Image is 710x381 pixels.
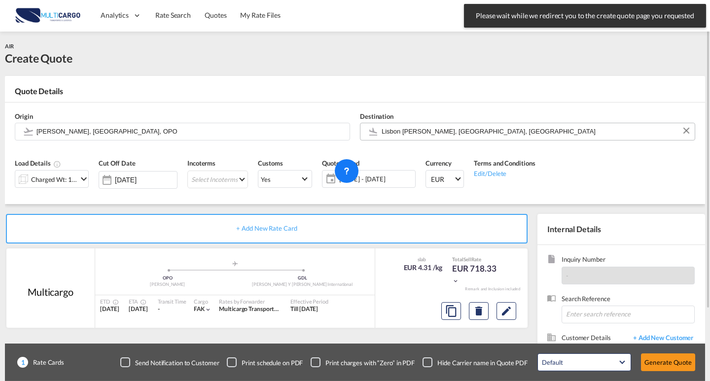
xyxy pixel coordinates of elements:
div: Multicargo [28,285,73,299]
span: Customer Details [562,333,628,345]
span: Sell [463,256,471,262]
div: EUR 718.33 [452,263,501,286]
div: [PERSON_NAME] [100,281,235,288]
md-icon: Chargeable Weight [53,160,61,168]
span: Cut Off Date [99,159,136,167]
div: Quote Details [5,86,705,102]
div: OPO [100,275,235,281]
md-checkbox: Checkbox No Ink [311,357,415,367]
div: Remark and Inclusion included [458,286,528,292]
span: Quote Period [322,159,359,167]
md-select: Select Incoterms [187,171,248,188]
span: Search Reference [562,294,695,306]
md-select: Select Currency: € EUREuro [426,170,464,188]
md-icon: icon-calendar [322,173,334,185]
md-icon: Estimated Time Of Arrival [138,299,143,305]
span: Multicargo Transportes e Logistica [219,305,307,312]
span: Quotes [205,11,226,19]
span: Currency [426,159,451,167]
div: Print schedule on PDF [242,358,303,367]
span: Analytics [101,10,129,20]
input: Select [115,176,177,184]
span: My Rate Files [240,11,281,19]
img: 82db67801a5411eeacfdbd8acfa81e61.png [15,4,81,27]
md-checkbox: Checkbox No Ink [120,357,219,367]
div: ETD [100,298,119,305]
div: Total Rate [452,256,501,263]
input: Search by Door/Airport [36,123,345,140]
span: Incoterms [187,159,215,167]
div: GDL [235,275,370,281]
div: Transit Time [158,298,186,305]
span: EUR [431,174,454,184]
div: Edit/Delete [474,168,535,178]
button: Delete [469,302,489,320]
div: ETA [129,298,147,305]
div: Print charges with “Zero” in PDF [325,358,415,367]
span: [DATE] [129,305,147,312]
div: Charged Wt: 166.67 KG [31,173,77,186]
md-icon: assets/icons/custom/copyQuote.svg [445,305,457,317]
span: Destination [360,112,393,120]
div: Hide Carrier name in Quote PDF [437,358,528,367]
span: Rate Search [155,11,191,19]
span: FAK [194,305,205,312]
div: [PERSON_NAME] Y [PERSON_NAME] International [235,281,370,288]
md-input-container: Francisco de Sá Carneiro, Porto, OPO [15,123,350,140]
md-checkbox: Checkbox No Ink [423,357,528,367]
md-input-container: Lisbon Portela, Lisbon, LIS [360,123,695,140]
span: + Add New Rate Card [236,224,297,232]
md-icon: icon-chevron-down [452,277,459,284]
div: Yes [261,175,271,183]
div: Internal Details [537,214,705,244]
span: Till [DATE] [290,305,318,312]
span: Origin [15,112,33,120]
button: Copy [441,302,461,320]
input: Enter search reference [562,306,695,323]
div: Default [542,358,563,366]
input: Search by Door/Airport [382,123,690,140]
span: Terms and Conditions [474,159,535,167]
span: 1 [17,357,28,368]
span: Load Details [15,159,61,167]
span: Rate Cards [28,358,64,367]
md-icon: assets/icons/custom/roll-o-plane.svg [229,261,241,266]
div: Send Notification to Customer [135,358,219,367]
div: - [158,305,186,313]
div: Till 12 Oct 2025 [290,305,318,313]
md-icon: Estimated Time Of Departure [110,299,116,305]
div: Multicargo Transportes e Logistica [219,305,281,313]
span: [DATE] - [DATE] [337,172,415,186]
span: [DATE] - [DATE] [339,174,413,183]
div: Cargo [194,298,212,305]
div: Create Quote [5,50,72,66]
span: AIR [5,43,14,49]
span: - [566,272,568,279]
div: Charged Wt: 166.67 KGicon-chevron-down [15,170,89,188]
md-icon: icon-chevron-down [78,173,90,185]
div: Effective Period [290,298,328,305]
md-icon: icon-chevron-down [205,306,212,313]
md-select: Select Customs: Yes [258,170,312,188]
span: Please wait while we redirect you to the create quote page you requested [473,11,697,21]
span: Customs [258,159,283,167]
span: Inquiry Number [562,255,695,266]
button: Clear Input [679,123,694,138]
md-checkbox: Checkbox No Ink [227,357,303,367]
span: + Add New Customer [628,333,695,345]
button: Edit [497,302,516,320]
div: Rates by Forwarder [219,298,281,305]
button: Generate Quote [641,353,695,371]
div: + Add New Rate Card [6,214,528,243]
div: slab [401,256,443,263]
span: [DATE] [100,305,119,312]
div: EUR 4.31 /kg [404,263,443,273]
